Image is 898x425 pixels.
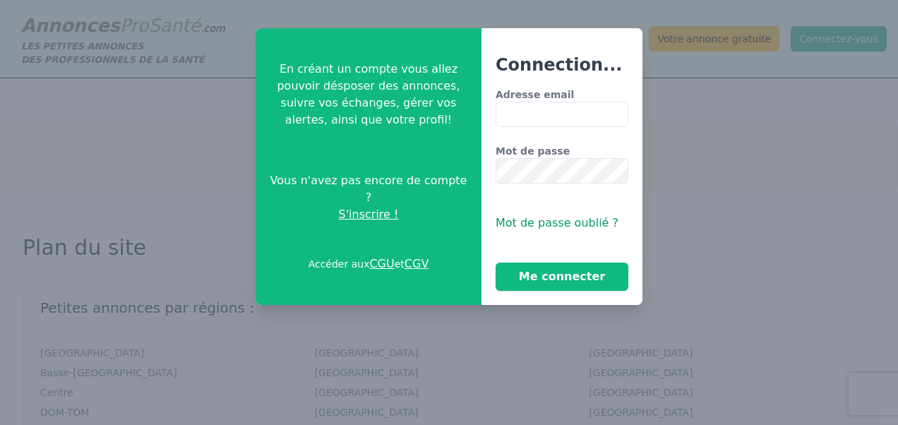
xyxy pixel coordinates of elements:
span: Mot de passe oublié ? [496,216,618,229]
p: En créant un compte vous allez pouvoir désposer des annonces, suivre vos échanges, gérer vos aler... [267,61,470,128]
a: CGU [369,257,394,270]
button: Me connecter [496,263,628,291]
span: S'inscrire ! [339,206,399,223]
label: Adresse email [496,88,628,102]
span: Vous n'avez pas encore de compte ? [267,172,470,206]
a: CGV [405,257,429,270]
p: Accéder aux et [309,256,429,273]
label: Mot de passe [496,144,628,158]
h3: Connection... [496,54,628,76]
